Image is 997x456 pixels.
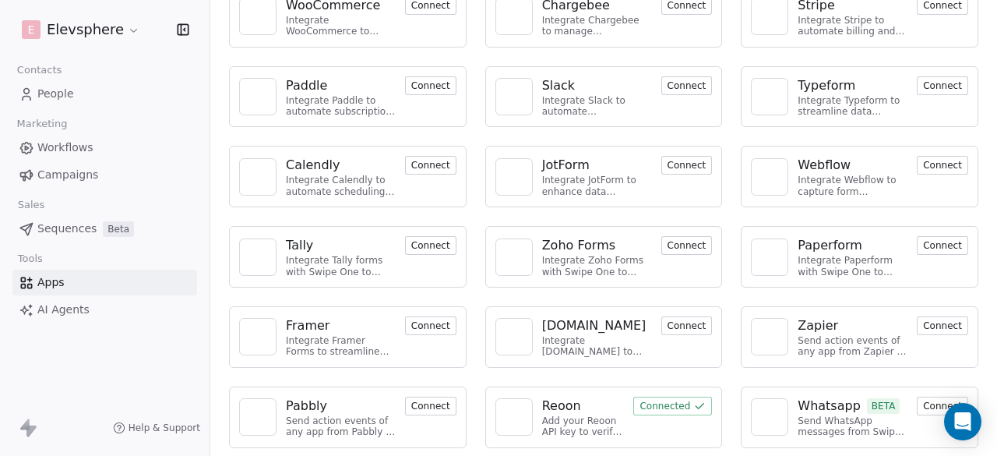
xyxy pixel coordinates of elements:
div: Integrate Paddle to automate subscription management and customer engagement. [286,95,396,118]
span: Marketing [10,112,74,136]
img: NA [758,405,781,429]
div: Webflow [798,156,851,175]
div: Zoho Forms [542,236,615,255]
div: Integrate Tally forms with Swipe One to capture form data. [286,255,396,277]
span: Tools [11,247,49,270]
span: Elevsphere [47,19,124,40]
button: Connect [661,316,713,335]
div: Whatsapp [798,397,861,415]
a: NA [239,239,277,276]
a: NA [751,318,788,355]
button: Connected [633,397,712,415]
div: Open Intercom Messenger [944,403,981,440]
a: Connect [661,318,713,333]
div: Integrate Zoho Forms with Swipe One to capture form submissions. [542,255,652,277]
a: AI Agents [12,297,197,323]
img: NA [758,85,781,108]
a: [DOMAIN_NAME] [542,316,652,335]
a: Slack [542,76,652,95]
a: Connect [917,238,968,253]
div: Slack [542,76,575,95]
div: Integrate Webflow to capture form submissions and automate customer engagement. [798,175,907,197]
span: AI Agents [37,302,90,318]
img: NA [758,165,781,189]
a: Connect [405,78,456,93]
button: Connect [917,236,968,255]
a: NA [751,158,788,196]
a: NA [239,78,277,115]
div: JotForm [542,156,590,175]
a: JotForm [542,156,652,175]
span: People [37,86,74,102]
a: Typeform [798,76,907,95]
a: NA [495,158,533,196]
img: NA [502,5,526,28]
div: [DOMAIN_NAME] [542,316,646,335]
img: NA [758,325,781,348]
a: Connect [405,238,456,253]
button: Connect [405,156,456,175]
a: Paddle [286,76,396,95]
a: Webflow [798,156,907,175]
a: Connect [917,398,968,413]
div: Integrate JotForm to enhance data collection and improve customer engagement. [542,175,652,197]
a: Connect [661,238,713,253]
a: People [12,81,197,107]
a: Connect [661,78,713,93]
a: NA [239,158,277,196]
span: Campaigns [37,167,98,183]
a: NA [495,239,533,276]
a: Paperform [798,236,907,255]
div: Calendly [286,156,340,175]
img: NA [502,85,526,108]
img: NA [502,165,526,189]
span: Contacts [10,58,69,82]
span: Sales [11,193,51,217]
div: Paddle [286,76,327,95]
div: Paperform [798,236,862,255]
a: NA [751,78,788,115]
img: NA [246,325,270,348]
span: Sequences [37,221,97,237]
img: NA [246,85,270,108]
button: Connect [917,397,968,415]
a: NA [751,239,788,276]
div: Integrate Paperform with Swipe One to capture form submissions. [798,255,907,277]
div: Integrate [DOMAIN_NAME] to manage bookings and streamline scheduling. [542,335,652,358]
span: Help & Support [129,422,200,434]
img: NA [246,405,270,429]
a: Calendly [286,156,396,175]
div: Integrate Framer Forms to streamline data collection and customer engagement. [286,335,396,358]
img: NA [246,5,270,28]
div: Send action events of any app from Pabbly to Swipe One [286,415,396,438]
span: Beta [103,221,134,237]
div: Integrate Slack to automate communication and collaboration. [542,95,652,118]
div: Add your Reoon API key to verify email address and reduce bounces [542,415,625,438]
a: Connect [917,318,968,333]
a: NA [239,318,277,355]
div: Zapier [798,316,838,335]
button: Connect [917,156,968,175]
a: Zapier [798,316,907,335]
a: Workflows [12,135,197,161]
a: NA [751,398,788,436]
button: Connect [405,316,456,335]
a: Connect [917,157,968,172]
img: NA [502,325,526,348]
button: Connect [661,156,713,175]
div: Integrate Chargebee to manage subscription billing and customer data. [542,15,652,37]
div: Pabbly [286,397,327,415]
a: Connected [633,398,712,413]
button: Connect [661,236,713,255]
img: NA [758,246,781,269]
button: Connect [917,316,968,335]
a: Apps [12,270,197,295]
img: NA [502,246,526,269]
a: Campaigns [12,162,197,188]
div: Integrate Stripe to automate billing and payments. [798,15,907,37]
button: EElevsphere [19,16,143,43]
div: Integrate Typeform to streamline data collection and customer engagement. [798,95,907,118]
div: Send action events of any app from Zapier to Swipe One [798,335,907,358]
button: Connect [405,76,456,95]
div: Integrate WooCommerce to manage orders and customer data [286,15,396,37]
